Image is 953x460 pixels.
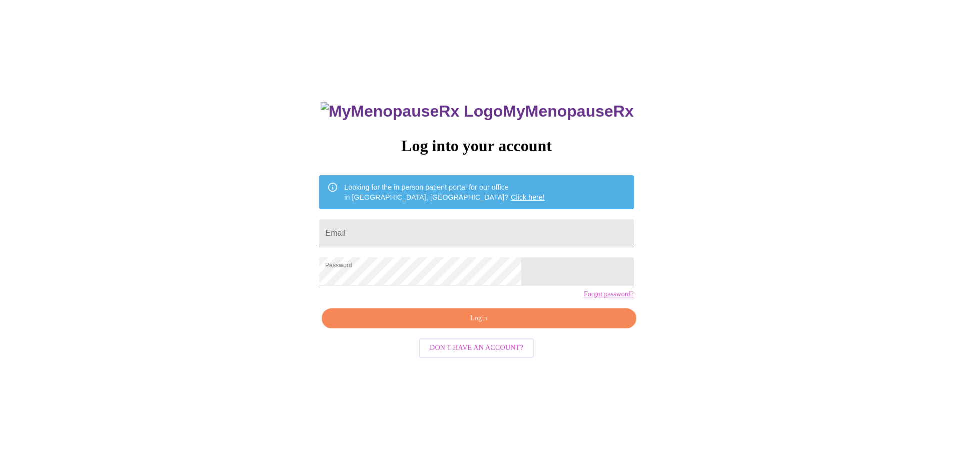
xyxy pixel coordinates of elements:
a: Click here! [511,193,545,201]
div: Looking for the in person patient portal for our office in [GEOGRAPHIC_DATA], [GEOGRAPHIC_DATA]? [344,178,545,206]
a: Don't have an account? [416,343,537,351]
button: Login [322,308,636,329]
span: Don't have an account? [430,342,523,354]
button: Don't have an account? [419,338,534,358]
h3: Log into your account [319,137,633,155]
span: Login [333,312,624,325]
h3: MyMenopauseRx [321,102,634,121]
img: MyMenopauseRx Logo [321,102,503,121]
a: Forgot password? [584,290,634,298]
